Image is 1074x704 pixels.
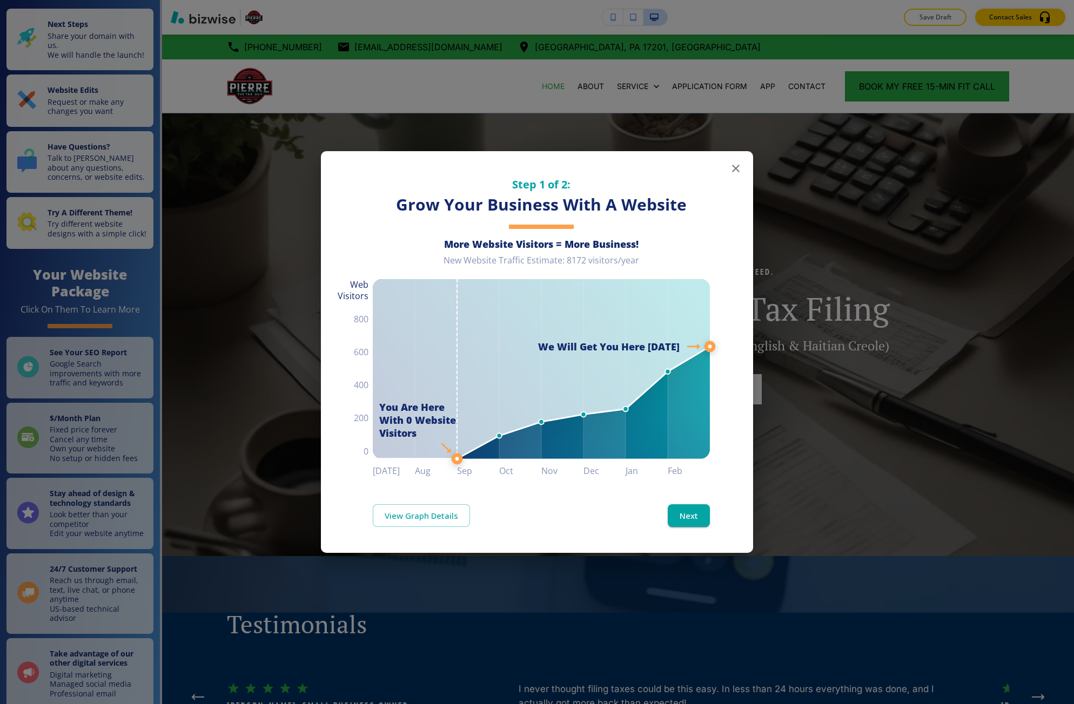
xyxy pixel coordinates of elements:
[583,463,626,478] h6: Dec
[626,463,668,478] h6: Jan
[457,463,499,478] h6: Sep
[499,463,541,478] h6: Oct
[373,238,710,251] h6: More Website Visitors = More Business!
[541,463,583,478] h6: Nov
[668,504,710,527] button: Next
[373,177,710,192] h5: Step 1 of 2:
[373,504,470,527] a: View Graph Details
[373,255,710,275] div: New Website Traffic Estimate: 8172 visitors/year
[373,194,710,216] h3: Grow Your Business With A Website
[373,463,415,478] h6: [DATE]
[415,463,457,478] h6: Aug
[668,463,710,478] h6: Feb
